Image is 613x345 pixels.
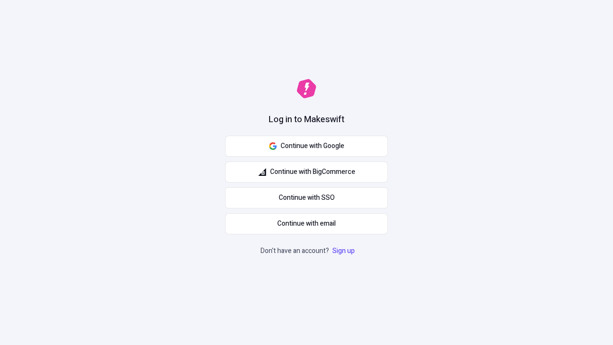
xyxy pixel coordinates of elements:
span: Continue with BigCommerce [270,167,355,177]
a: Sign up [330,246,357,256]
button: Continue with Google [225,136,388,157]
a: Continue with SSO [225,187,388,208]
button: Continue with email [225,213,388,234]
span: Continue with email [277,218,336,229]
h1: Log in to Makeswift [269,114,344,126]
p: Don't have an account? [261,246,357,256]
button: Continue with BigCommerce [225,161,388,183]
span: Continue with Google [281,141,344,151]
